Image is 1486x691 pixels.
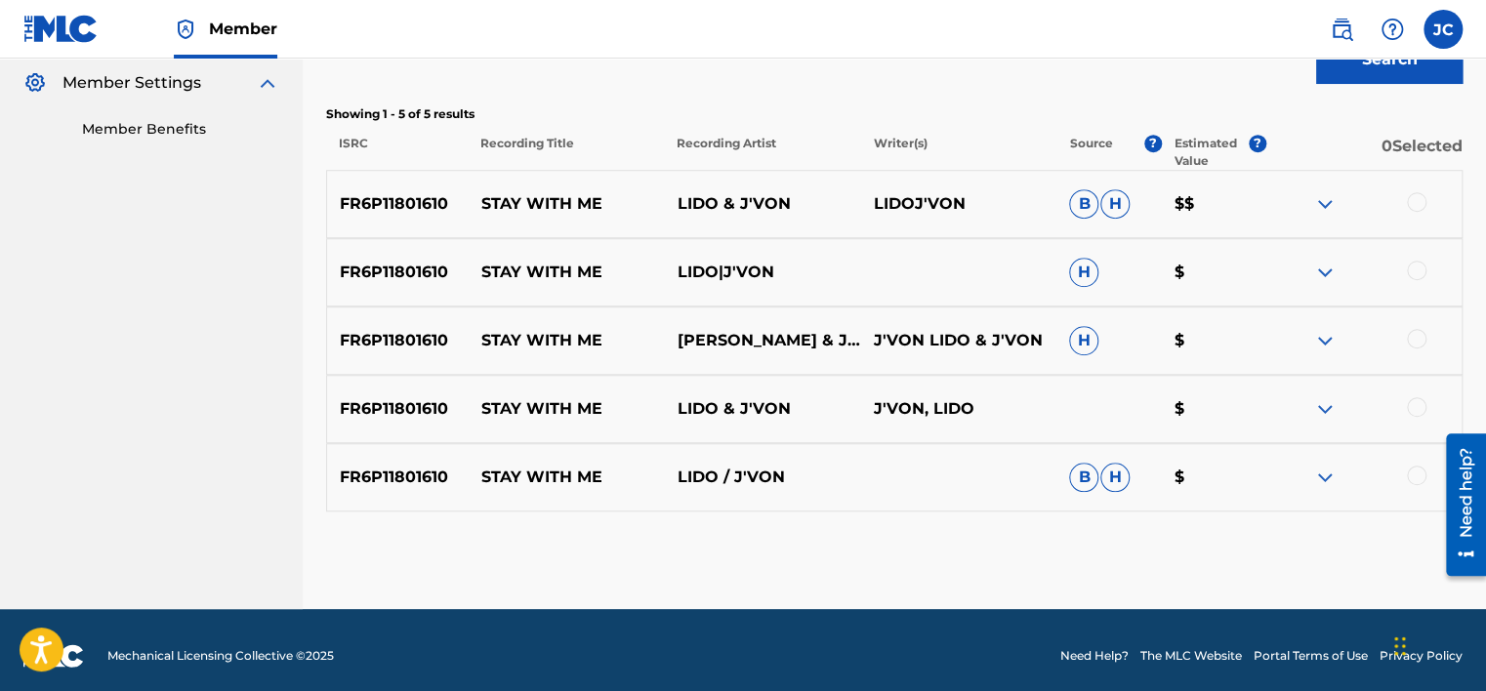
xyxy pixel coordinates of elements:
[1140,647,1242,665] a: The MLC Website
[664,397,860,421] p: LIDO & J'VON
[1330,18,1353,41] img: search
[1381,18,1404,41] img: help
[1316,35,1463,84] button: Search
[1431,427,1486,584] iframe: Resource Center
[327,397,469,421] p: FR6P11801610
[469,261,665,284] p: STAY WITH ME
[469,329,665,352] p: STAY WITH ME
[1069,258,1098,287] span: H
[1424,10,1463,49] div: User Menu
[664,466,860,489] p: LIDO / J'VON
[1313,466,1337,489] img: expand
[860,397,1056,421] p: J'VON, LIDO
[664,261,860,284] p: LIDO|J'VON
[82,119,279,140] a: Member Benefits
[1254,647,1368,665] a: Portal Terms of Use
[327,466,469,489] p: FR6P11801610
[1266,135,1463,170] p: 0 Selected
[1373,10,1412,49] div: Help
[327,329,469,352] p: FR6P11801610
[1161,261,1265,284] p: $
[107,647,334,665] span: Mechanical Licensing Collective © 2025
[860,135,1056,170] p: Writer(s)
[1060,647,1129,665] a: Need Help?
[1161,329,1265,352] p: $
[1249,135,1266,152] span: ?
[1313,192,1337,216] img: expand
[256,71,279,95] img: expand
[860,192,1056,216] p: LIDOJ'VON
[326,105,1463,123] p: Showing 1 - 5 of 5 results
[23,15,99,43] img: MLC Logo
[1100,463,1130,492] span: H
[327,261,469,284] p: FR6P11801610
[1313,329,1337,352] img: expand
[664,135,860,170] p: Recording Artist
[326,135,468,170] p: ISRC
[1394,617,1406,675] div: Drag
[1313,261,1337,284] img: expand
[1175,135,1249,170] p: Estimated Value
[1161,397,1265,421] p: $
[23,71,47,95] img: Member Settings
[469,192,665,216] p: STAY WITH ME
[1388,597,1486,691] iframe: Chat Widget
[468,135,664,170] p: Recording Title
[1070,135,1113,170] p: Source
[1161,466,1265,489] p: $
[1100,189,1130,219] span: H
[174,18,197,41] img: Top Rightsholder
[1161,192,1265,216] p: $$
[1380,647,1463,665] a: Privacy Policy
[1322,10,1361,49] a: Public Search
[1069,463,1098,492] span: B
[860,329,1056,352] p: J'VON LIDO & J'VON
[664,329,860,352] p: [PERSON_NAME] & J'VON,[PERSON_NAME],J'VON
[1069,189,1098,219] span: B
[664,192,860,216] p: LIDO & J'VON
[209,18,277,40] span: Member
[62,71,201,95] span: Member Settings
[327,192,469,216] p: FR6P11801610
[1144,135,1162,152] span: ?
[1313,397,1337,421] img: expand
[1069,326,1098,355] span: H
[469,397,665,421] p: STAY WITH ME
[469,466,665,489] p: STAY WITH ME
